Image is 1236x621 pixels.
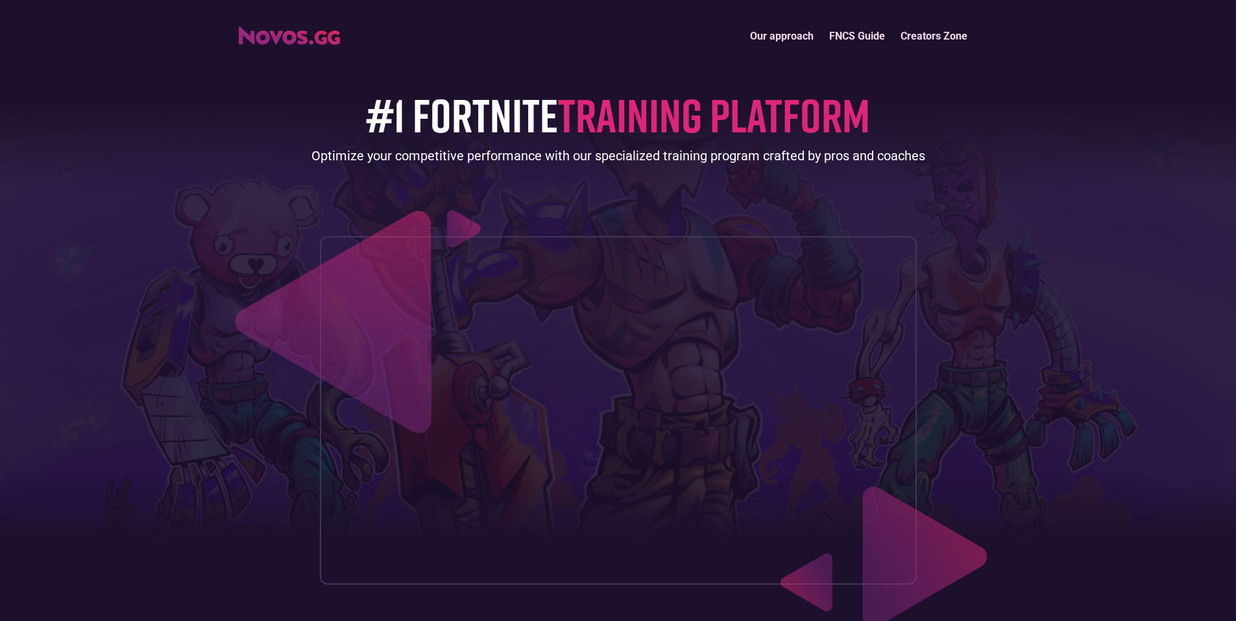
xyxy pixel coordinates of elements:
[821,22,893,50] a: FNCS Guide
[366,89,870,140] h1: #1 FORTNITE
[239,22,340,45] a: home
[893,22,975,50] a: Creators Zone
[311,147,925,165] div: Optimize your competitive performance with our specialized training program crafted by pros and c...
[331,247,906,573] iframe: Increase your placement in 14 days (Novos.gg)
[558,86,870,143] span: TRAINING PLATFORM
[742,22,821,50] a: Our approach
